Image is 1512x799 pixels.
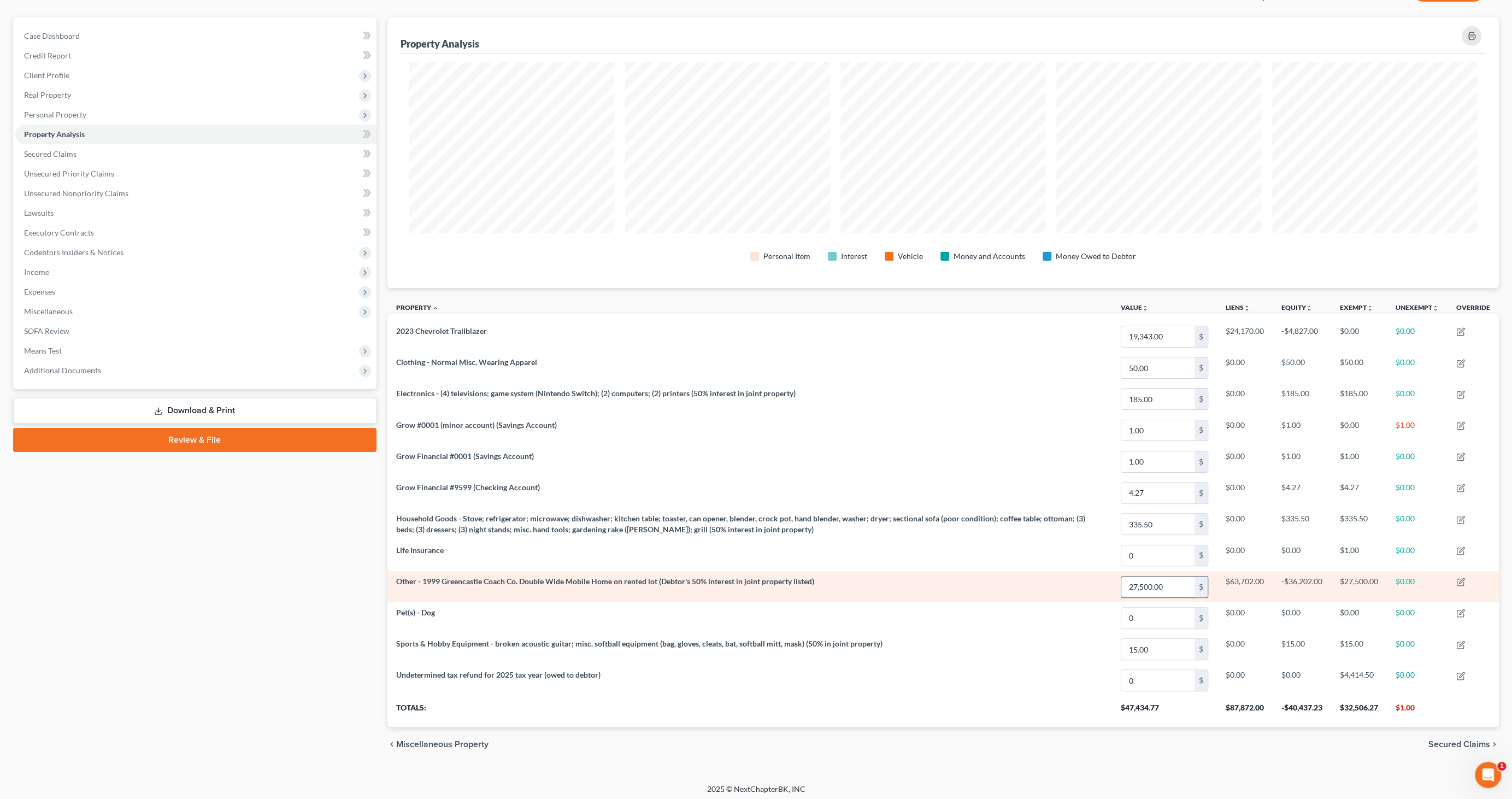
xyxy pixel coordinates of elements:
[1387,321,1448,352] td: $0.00
[396,514,1085,534] span: Household Goods - Stove; refrigerator; microwave; dishwasher; kitchen table; toaster, can opener,...
[396,670,601,679] span: Undetermined tax refund for 2025 tax year (owed to debtor)
[1273,384,1331,415] td: $185.00
[1195,670,1208,691] div: $
[15,223,376,243] a: Executory Contracts
[1387,540,1448,571] td: $0.00
[24,70,69,80] span: Client Profile
[1331,696,1387,727] th: $32,506.27
[1331,665,1387,696] td: $4,414.50
[396,577,814,586] span: Other - 1999 Greencastle Coach Co. Double Wide Mobile Home on rented lot (Debtor's 50% interest i...
[1273,540,1331,571] td: $0.00
[387,740,396,749] i: chevron_left
[1387,665,1448,696] td: $0.00
[1273,696,1331,727] th: -$40,437.23
[1273,665,1331,696] td: $0.00
[1217,415,1273,446] td: $0.00
[24,267,49,277] span: Income
[1121,451,1195,472] input: 0.00
[1056,251,1136,262] div: Money Owed to Debtor
[1331,321,1387,352] td: $0.00
[1331,540,1387,571] td: $1.00
[24,208,54,218] span: Lawsuits
[24,287,55,296] span: Expenses
[15,164,376,184] a: Unsecured Priority Claims
[24,169,114,178] span: Unsecured Priority Claims
[1217,571,1273,602] td: $63,702.00
[396,740,489,749] span: Miscellaneous Property
[1387,571,1448,602] td: $0.00
[1387,384,1448,415] td: $0.00
[1244,305,1250,312] i: unfold_more
[1367,305,1373,312] i: unfold_more
[1217,540,1273,571] td: $0.00
[396,420,557,430] span: Grow #0001 (minor account) (Savings Account)
[1195,577,1208,597] div: $
[1281,303,1313,312] a: Equityunfold_more
[1121,420,1195,441] input: 0.00
[396,451,534,461] span: Grow Financial #0001 (Savings Account)
[1195,326,1208,347] div: $
[1396,303,1439,312] a: Unexemptunfold_more
[1121,545,1195,566] input: 0.00
[1195,357,1208,378] div: $
[1428,740,1499,749] button: Secured Claims chevron_right
[1475,762,1501,788] iframe: Intercom live chat
[1121,326,1195,347] input: 0.00
[1273,602,1331,633] td: $0.00
[401,37,479,50] div: Property Analysis
[1121,577,1195,597] input: 0.00
[387,740,489,749] button: chevron_left Miscellaneous Property
[1428,740,1490,749] span: Secured Claims
[396,639,883,648] span: Sports & Hobby Equipment - broken acoustic guitar; misc. softball equipment (bag, gloves, cleats,...
[1195,451,1208,472] div: $
[1217,633,1273,665] td: $0.00
[15,184,376,203] a: Unsecured Nonpriority Claims
[396,303,439,312] a: Property expand_less
[1331,415,1387,446] td: $0.00
[15,144,376,164] a: Secured Claims
[1387,415,1448,446] td: $1.00
[24,149,77,158] span: Secured Claims
[24,189,128,198] span: Unsecured Nonpriority Claims
[1331,602,1387,633] td: $0.00
[1195,608,1208,628] div: $
[1217,477,1273,508] td: $0.00
[396,483,540,492] span: Grow Financial #9599 (Checking Account)
[1387,446,1448,477] td: $0.00
[1387,508,1448,539] td: $0.00
[1195,639,1208,660] div: $
[1195,514,1208,534] div: $
[1387,633,1448,665] td: $0.00
[1217,352,1273,384] td: $0.00
[13,398,376,424] a: Download & Print
[15,203,376,223] a: Lawsuits
[1273,415,1331,446] td: $1.00
[1142,305,1149,312] i: unfold_more
[1273,477,1331,508] td: $4.27
[24,248,123,257] span: Codebtors Insiders & Notices
[1273,352,1331,384] td: $50.00
[1112,696,1217,727] th: $47,434.77
[15,26,376,46] a: Case Dashboard
[763,251,810,262] div: Personal Item
[1121,514,1195,534] input: 0.00
[15,125,376,144] a: Property Analysis
[1226,303,1250,312] a: Liensunfold_more
[1387,696,1448,727] th: $1.00
[387,696,1112,727] th: Totals:
[396,389,796,398] span: Electronics - (4) televisions; game system (Nintendo Switch); (2) computers; (2) printers (50% in...
[1195,420,1208,441] div: $
[1340,303,1373,312] a: Exemptunfold_more
[1195,545,1208,566] div: $
[1217,602,1273,633] td: $0.00
[841,251,867,262] div: Interest
[396,357,537,367] span: Clothing - Normal Misc. Wearing Apparel
[1121,670,1195,691] input: 0.00
[1497,762,1506,771] span: 1
[15,46,376,66] a: Credit Report
[432,305,439,312] i: expand_less
[1273,446,1331,477] td: $1.00
[1331,446,1387,477] td: $1.00
[13,428,376,452] a: Review & File
[1331,571,1387,602] td: $27,500.00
